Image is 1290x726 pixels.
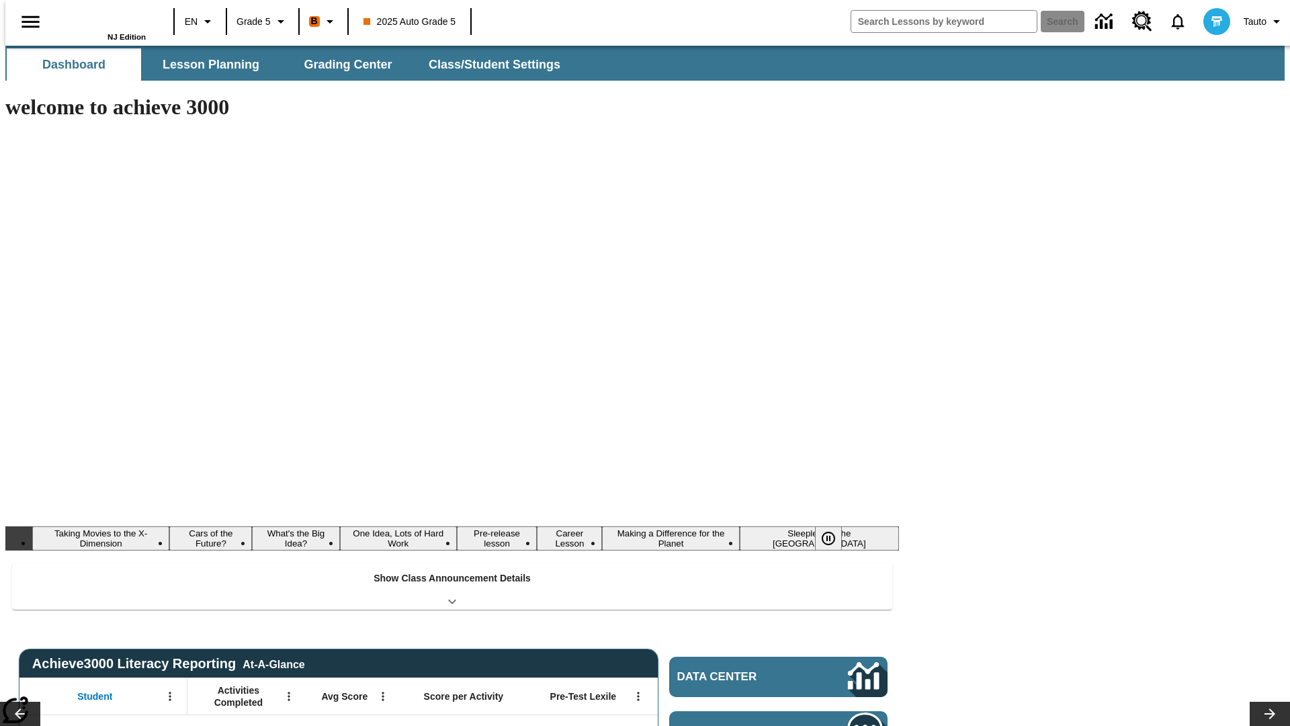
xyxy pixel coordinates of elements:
div: Home [58,5,146,41]
button: Slide 6 Career Lesson [537,526,602,551]
span: Data Center [677,670,803,684]
span: EN [185,15,198,29]
button: Grading Center [281,48,415,81]
span: Activities Completed [194,684,283,709]
button: Boost Class color is orange. Change class color [304,9,343,34]
a: Home [58,6,146,33]
button: Lesson carousel, Next [1250,702,1290,726]
button: Slide 8 Sleepless in the Animal Kingdom [740,526,899,551]
button: Language: EN, Select a language [179,9,222,34]
a: Data Center [1087,3,1124,40]
button: Open side menu [11,2,50,42]
button: Slide 1 Taking Movies to the X-Dimension [32,526,169,551]
span: Score per Activity [424,690,504,702]
button: Slide 7 Making a Difference for the Planet [602,526,739,551]
button: Class/Student Settings [418,48,571,81]
span: B [311,13,318,30]
button: Slide 2 Cars of the Future? [169,526,252,551]
button: Slide 5 Pre-release lesson [457,526,537,551]
h1: welcome to achieve 3000 [5,95,899,120]
div: At-A-Glance [243,656,304,671]
div: SubNavbar [5,46,1285,81]
span: Achieve3000 Literacy Reporting [32,656,305,672]
button: Profile/Settings [1238,9,1290,34]
a: Data Center [669,657,888,697]
button: Select a new avatar [1195,4,1238,39]
button: Open Menu [373,686,393,707]
span: Grade 5 [236,15,271,29]
button: Open Menu [279,686,299,707]
a: Resource Center, Will open in new tab [1124,3,1160,40]
span: Pre-Test Lexile [550,690,617,702]
span: Student [77,690,112,702]
span: NJ Edition [107,33,146,41]
input: search field [851,11,1037,32]
img: avatar image [1203,8,1230,35]
button: Open Menu [628,686,648,707]
span: Tauto [1244,15,1266,29]
div: SubNavbar [5,48,572,81]
button: Pause [815,526,842,551]
div: Show Class Announcement Details [12,563,892,610]
button: Slide 3 What's the Big Idea? [252,526,339,551]
div: Pause [815,526,855,551]
button: Dashboard [7,48,141,81]
a: Notifications [1160,4,1195,39]
button: Grade: Grade 5, Select a grade [231,9,294,34]
button: Open Menu [160,686,180,707]
span: Avg Score [321,690,368,702]
button: Slide 4 One Idea, Lots of Hard Work [340,526,457,551]
p: Show Class Announcement Details [374,571,531,586]
span: 2025 Auto Grade 5 [363,15,456,29]
button: Lesson Planning [144,48,278,81]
